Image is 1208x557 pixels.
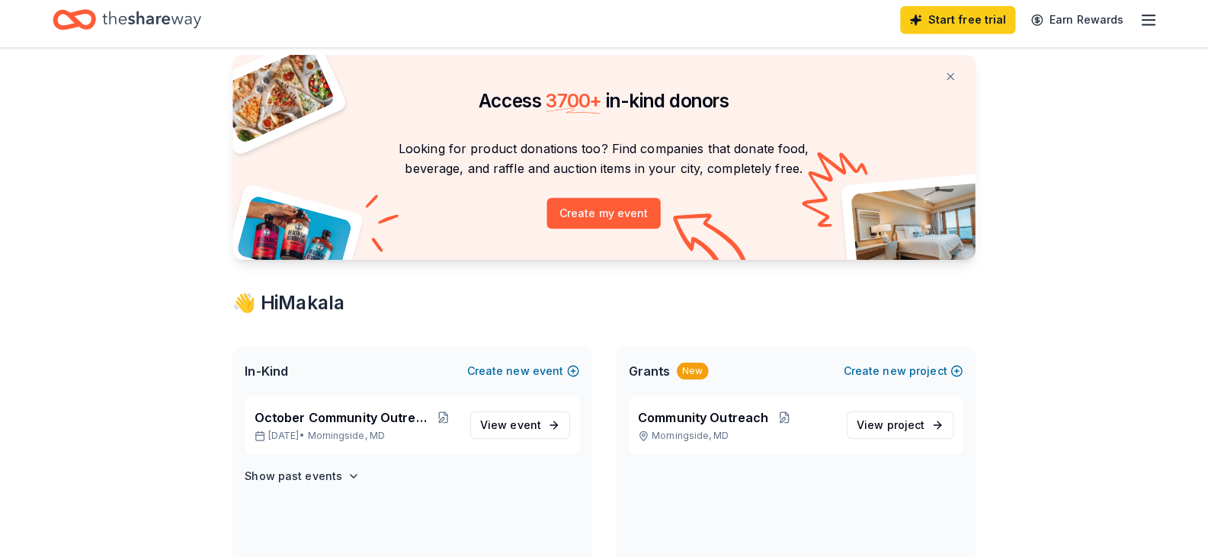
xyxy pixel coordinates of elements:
[546,96,601,118] span: 3700 +
[251,468,347,486] h4: Show past events
[676,365,707,382] div: New
[239,294,970,319] div: 👋 Hi Makala
[638,431,832,443] p: Morningside, MD
[548,203,660,233] button: Create my event
[469,364,580,383] button: Createnewevent
[508,364,531,383] span: new
[312,431,389,443] span: Morningside, MD
[638,410,767,428] span: Community Outreach
[883,420,921,433] span: project
[251,468,364,486] button: Show past events
[61,9,207,45] a: Home
[473,413,571,440] a: View event
[880,364,902,383] span: new
[844,413,949,440] a: View project
[257,144,952,184] p: Looking for product donations too? Find companies that donate food, beverage, and raffle and auct...
[854,418,921,436] span: View
[841,364,958,383] button: Createnewproject
[481,96,728,118] span: Access in-kind donors
[221,53,340,150] img: Pizza
[251,364,293,383] span: In-Kind
[482,418,543,436] span: View
[260,431,460,443] p: [DATE] •
[896,14,1010,41] a: Start free trial
[1016,14,1126,41] a: Earn Rewards
[629,364,670,383] span: Grants
[672,218,748,275] img: Curvy arrow
[260,410,431,428] span: October Community Outreach
[512,420,543,433] span: event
